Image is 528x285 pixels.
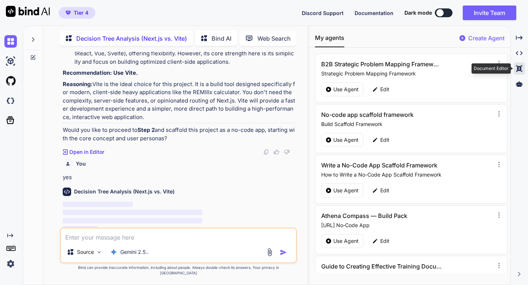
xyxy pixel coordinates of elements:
[380,187,389,194] p: Edit
[321,70,494,77] p: Strategic Problem Mapping Framework
[265,248,274,256] img: attachment
[333,136,359,144] p: Use Agent
[321,121,494,128] p: Build Scaffold Framework
[284,149,290,155] img: dislike
[63,210,202,215] span: ‌
[315,33,344,47] button: My agents
[321,60,442,69] h3: B2B Strategic Problem Mapping Framework
[77,248,94,256] p: Source
[60,265,297,276] p: Bind can provide inaccurate information, including about people. Always double-check its answers....
[59,7,95,19] button: premiumTier 4
[212,34,231,43] p: Bind AI
[333,187,359,194] p: Use Agent
[137,126,155,133] strong: Step 2
[321,222,494,229] p: [URL] No‑Code App
[404,9,432,16] span: Dark mode
[76,34,187,43] p: Decision Tree Analysis (Next.js vs. Vite)
[302,9,344,17] button: Discord Support
[333,237,359,245] p: Use Agent
[355,9,393,17] button: Documentation
[321,171,494,178] p: How to Write a No-Code App Scaffold Framework
[468,34,505,42] p: Create Agent
[380,86,389,93] p: Edit
[321,110,442,119] h3: No-code app scaffold framework
[74,9,88,16] span: Tier 4
[380,237,389,245] p: Edit
[69,41,295,66] li: While this can be built with React, Vite is framework-agnostic (React, Vue, Svelte), offering fle...
[4,75,17,87] img: githubLight
[63,69,138,76] strong: Recommendation: Use Vite.
[4,55,17,67] img: ai-studio
[463,5,516,20] button: Invite Team
[263,149,269,155] img: copy
[333,86,359,93] p: Use Agent
[6,6,50,17] img: Bind AI
[63,173,295,182] p: yes
[4,95,17,107] img: darkCloudIdeIcon
[274,149,279,155] img: like
[110,248,117,256] img: Gemini 2.5 Pro
[63,218,202,223] span: ‌
[63,81,92,88] strong: Reasoning:
[69,148,104,156] p: Open in Editor
[257,34,291,43] p: Web Search
[280,249,287,256] img: icon
[321,211,442,220] h3: Athena Compass — Build Pack
[120,248,148,256] p: Gemini 2.5..
[66,11,71,15] img: premium
[472,63,511,74] div: Document Editor
[4,258,17,270] img: settings
[321,272,494,280] p: AI instructions to generate
[321,262,442,271] h3: Guide to Creating Effective Training Documents
[96,249,102,255] img: Pick Models
[76,160,86,167] h6: You
[4,35,17,48] img: chat
[63,201,132,207] span: ‌
[302,10,344,16] span: Discord Support
[355,10,393,16] span: Documentation
[63,226,98,232] span: ‌
[63,80,295,122] p: Vite is the ideal choice for this project. It is a build tool designed specifically for modern, c...
[380,136,389,144] p: Edit
[74,188,175,195] h6: Decision Tree Analysis (Next.js vs. Vite)
[321,161,442,170] h3: Write a No-Code App Scaffold Framework
[63,126,295,142] p: Would you like to proceed to and scaffold this project as a no-code app, starting with the core c...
